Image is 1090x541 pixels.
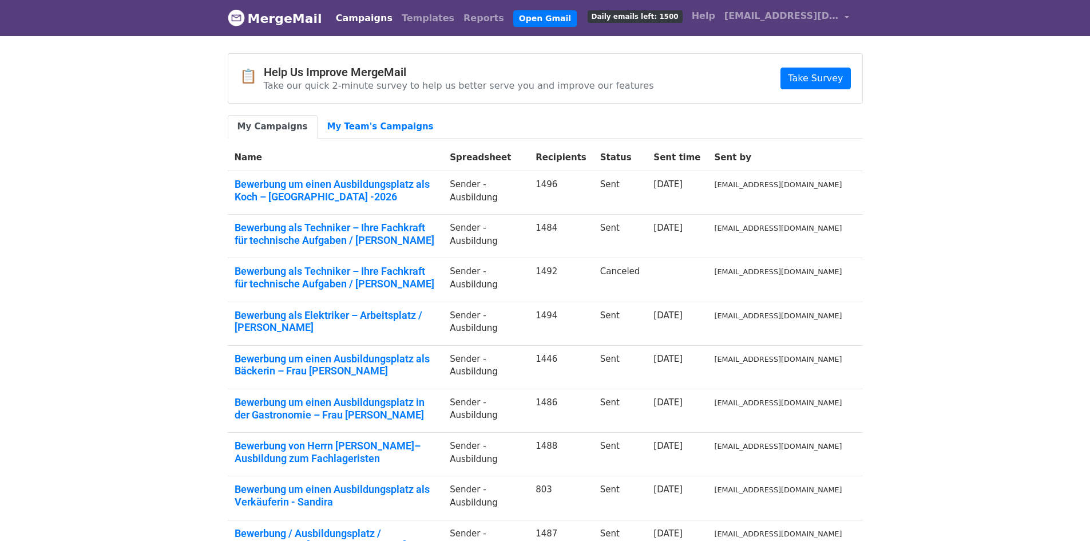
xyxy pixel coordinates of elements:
a: Bewerbung als Techniker – Ihre Fachkraft für technische Aufgaben / [PERSON_NAME] [235,222,437,246]
a: Campaigns [331,7,397,30]
td: 1492 [529,258,593,302]
small: [EMAIL_ADDRESS][DOMAIN_NAME] [715,485,842,494]
a: Bewerbung von Herrn [PERSON_NAME]– Ausbildung zum Fachlageristen [235,440,437,464]
span: [EMAIL_ADDRESS][DOMAIN_NAME] [724,9,839,23]
td: 803 [529,476,593,520]
td: Sent [593,433,647,476]
a: [DATE] [653,310,683,321]
td: 1486 [529,389,593,432]
th: Sent time [647,144,707,171]
td: Sent [593,389,647,432]
a: [DATE] [653,441,683,451]
td: Canceled [593,258,647,302]
a: My Team's Campaigns [318,115,443,139]
a: Bewerbung um einen Ausbildungsplatz als Verkäuferin - Sandira [235,483,437,508]
td: 1496 [529,171,593,215]
a: Bewerbung als Elektriker – Arbeitsplatz / [PERSON_NAME] [235,309,437,334]
p: Take our quick 2-minute survey to help us better serve you and improve our features [264,80,654,92]
td: Sender -Ausbildung [443,215,529,258]
small: [EMAIL_ADDRESS][DOMAIN_NAME] [715,180,842,189]
td: Sent [593,215,647,258]
small: [EMAIL_ADDRESS][DOMAIN_NAME] [715,442,842,451]
a: Bewerbung um einen Ausbildungsplatz in der Gastronomie – Frau [PERSON_NAME] [235,396,437,421]
small: [EMAIL_ADDRESS][DOMAIN_NAME] [715,267,842,276]
a: [DATE] [653,179,683,189]
a: [DATE] [653,528,683,539]
a: Reports [459,7,509,30]
td: Sent [593,302,647,345]
td: Sender -Ausbildung [443,476,529,520]
td: 1446 [529,345,593,389]
a: Bewerbung um einen Ausbildungsplatz als Bäckerin – Frau [PERSON_NAME] [235,353,437,377]
a: [DATE] [653,484,683,495]
small: [EMAIL_ADDRESS][DOMAIN_NAME] [715,311,842,320]
a: [EMAIL_ADDRESS][DOMAIN_NAME] [720,5,854,31]
a: Help [687,5,720,27]
th: Sent by [708,144,849,171]
a: Daily emails left: 1500 [583,5,687,27]
a: MergeMail [228,6,322,30]
span: 📋 [240,68,264,85]
td: Sender -Ausbildung [443,345,529,389]
td: Sent [593,476,647,520]
a: Bewerbung um einen Ausbildungsplatz als Koch – [GEOGRAPHIC_DATA] -2026 [235,178,437,203]
td: 1488 [529,433,593,476]
small: [EMAIL_ADDRESS][DOMAIN_NAME] [715,224,842,232]
th: Spreadsheet [443,144,529,171]
div: Chat-Widget [1033,486,1090,541]
td: Sender -Ausbildung [443,171,529,215]
td: Sender -Ausbildung [443,302,529,345]
td: 1494 [529,302,593,345]
td: Sender -Ausbildung [443,389,529,432]
th: Status [593,144,647,171]
iframe: Chat Widget [1033,486,1090,541]
h4: Help Us Improve MergeMail [264,65,654,79]
a: Templates [397,7,459,30]
img: MergeMail logo [228,9,245,26]
a: Bewerbung als Techniker – Ihre Fachkraft für technische Aufgaben / [PERSON_NAME] [235,265,437,290]
a: Take Survey [780,68,850,89]
a: Open Gmail [513,10,577,27]
a: My Campaigns [228,115,318,139]
td: 1484 [529,215,593,258]
a: [DATE] [653,397,683,408]
th: Recipients [529,144,593,171]
span: Daily emails left: 1500 [588,10,683,23]
td: Sender -Ausbildung [443,433,529,476]
th: Name [228,144,443,171]
td: Sent [593,171,647,215]
small: [EMAIL_ADDRESS][DOMAIN_NAME] [715,530,842,538]
td: Sender -Ausbildung [443,258,529,302]
small: [EMAIL_ADDRESS][DOMAIN_NAME] [715,355,842,364]
small: [EMAIL_ADDRESS][DOMAIN_NAME] [715,398,842,407]
a: [DATE] [653,223,683,233]
td: Sent [593,345,647,389]
a: [DATE] [653,354,683,364]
